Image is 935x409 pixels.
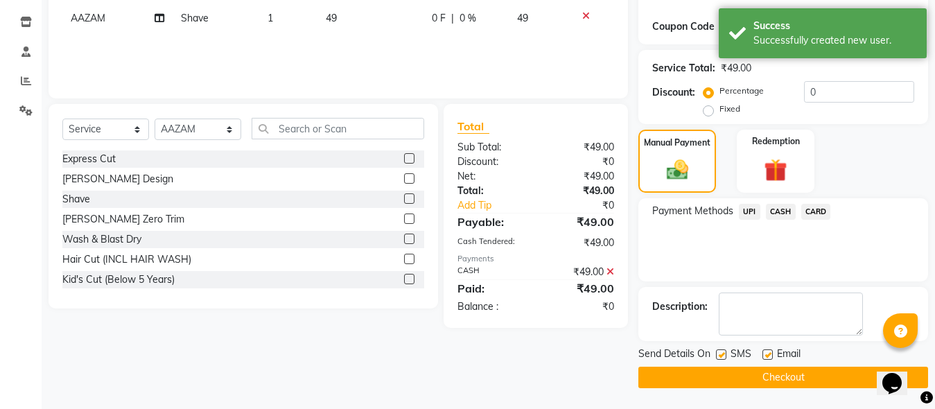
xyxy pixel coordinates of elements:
[447,169,536,184] div: Net:
[777,347,801,364] span: Email
[457,119,489,134] span: Total
[536,214,624,230] div: ₹49.00
[71,12,105,24] span: AAZAM
[536,299,624,314] div: ₹0
[62,212,184,227] div: [PERSON_NAME] Zero Trim
[447,265,536,279] div: CASH
[447,184,536,198] div: Total:
[652,85,695,100] div: Discount:
[753,19,916,33] div: Success
[719,103,740,115] label: Fixed
[432,11,446,26] span: 0 F
[517,12,528,24] span: 49
[451,11,454,26] span: |
[252,118,424,139] input: Search or Scan
[447,280,536,297] div: Paid:
[447,140,536,155] div: Sub Total:
[652,61,715,76] div: Service Total:
[447,198,550,213] a: Add Tip
[652,19,740,34] div: Coupon Code
[877,354,921,395] iframe: chat widget
[550,198,624,213] div: ₹0
[447,214,536,230] div: Payable:
[536,236,624,250] div: ₹49.00
[62,272,175,287] div: Kid's Cut (Below 5 Years)
[457,253,614,265] div: Payments
[447,155,536,169] div: Discount:
[460,11,476,26] span: 0 %
[739,204,760,220] span: UPI
[268,12,273,24] span: 1
[801,204,831,220] span: CARD
[326,12,337,24] span: 49
[536,155,624,169] div: ₹0
[536,184,624,198] div: ₹49.00
[644,137,710,149] label: Manual Payment
[62,152,116,166] div: Express Cut
[536,280,624,297] div: ₹49.00
[752,135,800,148] label: Redemption
[652,299,708,314] div: Description:
[536,140,624,155] div: ₹49.00
[536,265,624,279] div: ₹49.00
[181,12,209,24] span: Shave
[62,192,90,207] div: Shave
[757,156,794,184] img: _gift.svg
[719,85,764,97] label: Percentage
[447,236,536,250] div: Cash Tendered:
[62,232,141,247] div: Wash & Blast Dry
[638,347,710,364] span: Send Details On
[536,169,624,184] div: ₹49.00
[62,172,173,186] div: [PERSON_NAME] Design
[447,299,536,314] div: Balance :
[753,33,916,48] div: Successfully created new user.
[652,204,733,218] span: Payment Methods
[721,61,751,76] div: ₹49.00
[731,347,751,364] span: SMS
[62,252,191,267] div: Hair Cut (INCL HAIR WASH)
[660,157,695,182] img: _cash.svg
[638,367,928,388] button: Checkout
[766,204,796,220] span: CASH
